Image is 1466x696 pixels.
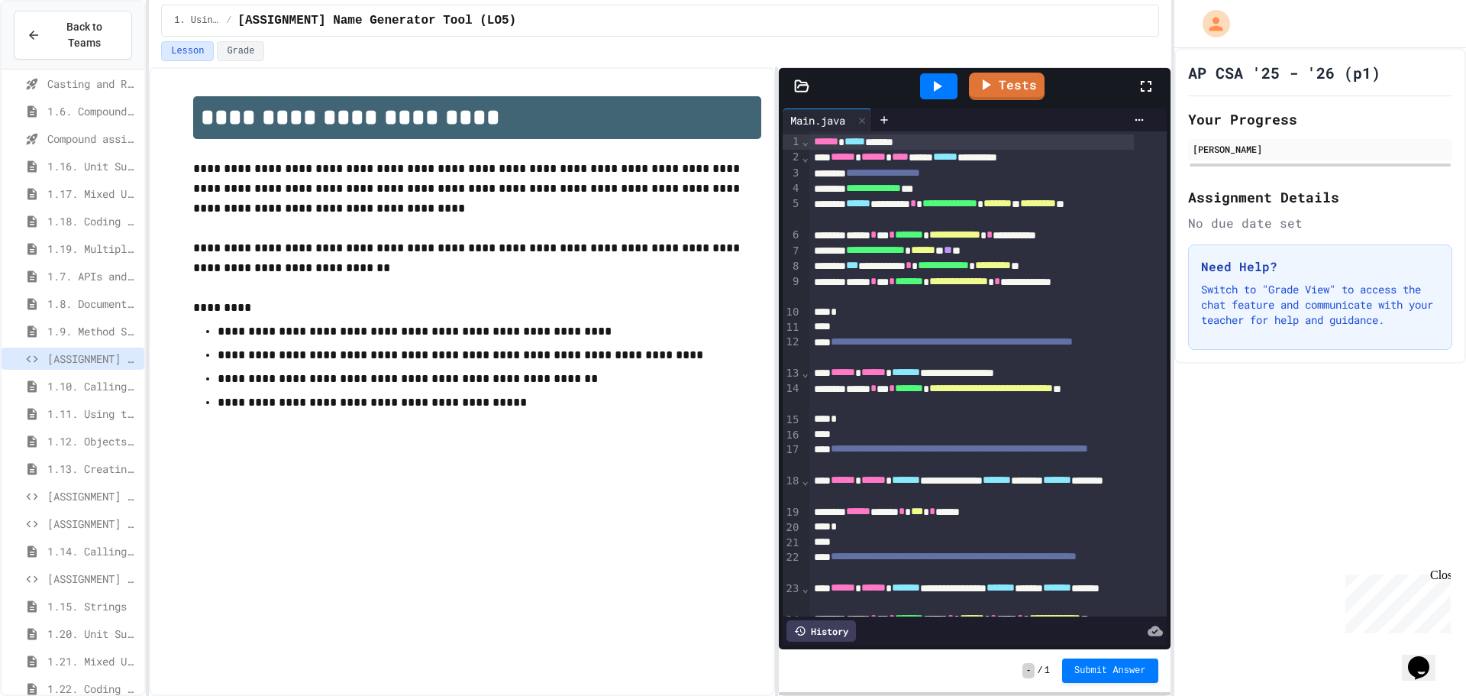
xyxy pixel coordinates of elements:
[226,15,231,27] span: /
[783,244,802,259] div: 7
[1045,665,1050,677] span: 1
[783,381,802,413] div: 14
[1074,665,1146,677] span: Submit Answer
[217,41,264,61] button: Grade
[1339,568,1451,633] iframe: chat widget
[1038,665,1043,677] span: /
[783,259,802,274] div: 8
[47,323,138,339] span: 1.9. Method Signatures
[783,366,802,381] div: 13
[47,213,138,229] span: 1.18. Coding Practice 1a (1.1-1.6)
[1188,108,1452,130] h2: Your Progress
[801,367,809,379] span: Fold line
[47,103,138,119] span: 1.6. Compound Assignment Operators
[783,613,802,644] div: 24
[783,108,872,131] div: Main.java
[783,305,802,320] div: 10
[1193,142,1448,156] div: [PERSON_NAME]
[50,19,119,51] span: Back to Teams
[801,474,809,487] span: Fold line
[47,598,138,614] span: 1.15. Strings
[783,335,802,366] div: 12
[783,442,802,474] div: 17
[783,112,853,128] div: Main.java
[783,550,802,581] div: 22
[783,196,802,228] div: 5
[1188,186,1452,208] h2: Assignment Details
[1402,635,1451,681] iframe: chat widget
[47,158,138,174] span: 1.16. Unit Summary 1a (1.1-1.6)
[969,73,1045,100] a: Tests
[783,505,802,520] div: 19
[174,15,220,27] span: 1. Using Objects and Methods
[47,406,138,422] span: 1.11. Using the Math Class
[47,131,138,147] span: Compound assignment operators - Quiz
[161,41,214,61] button: Lesson
[47,488,138,504] span: [ASSIGNMENT] Music Track Creator (LO4)
[1188,62,1380,83] h1: AP CSA '25 - '26 (p1)
[47,461,138,477] span: 1.13. Creating and Initializing Objects: Constructors
[47,351,138,367] span: [ASSIGNMENT] Name Generator Tool (LO5)
[47,268,138,284] span: 1.7. APIs and Libraries
[786,620,856,642] div: History
[801,151,809,163] span: Fold line
[783,474,802,505] div: 18
[1188,214,1452,232] div: No due date set
[783,134,802,150] div: 1
[783,320,802,335] div: 11
[47,296,138,312] span: 1.8. Documentation with Comments and Preconditions
[1187,6,1234,41] div: My Account
[783,181,802,196] div: 4
[1201,282,1439,328] p: Switch to "Grade View" to access the chat feature and communicate with your teacher for help and ...
[783,428,802,443] div: 16
[47,543,138,559] span: 1.14. Calling Instance Methods
[47,626,138,642] span: 1.20. Unit Summary 1b (1.7-1.15)
[47,76,138,92] span: Casting and Ranges of variables - Quiz
[783,166,802,181] div: 3
[47,516,138,532] span: [ASSIGNMENT] University Registration System (LO4)
[47,186,138,202] span: 1.17. Mixed Up Code Practice 1.1-1.6
[14,11,132,60] button: Back to Teams
[1201,257,1439,276] h3: Need Help?
[47,378,138,394] span: 1.10. Calling Class Methods
[783,228,802,243] div: 6
[47,653,138,669] span: 1.21. Mixed Up Code Practice 1b (1.7-1.15)
[47,241,138,257] span: 1.19. Multiple Choice Exercises for Unit 1a (1.1-1.6)
[237,11,516,30] span: [ASSIGNMENT] Name Generator Tool (LO5)
[801,135,809,147] span: Fold line
[783,536,802,551] div: 21
[783,413,802,428] div: 15
[47,433,138,449] span: 1.12. Objects - Instances of Classes
[1022,663,1034,678] span: -
[801,582,809,594] span: Fold line
[783,150,802,165] div: 2
[47,571,138,587] span: [ASSIGNMENT] Music Player Debugger (LO3)
[1062,659,1158,683] button: Submit Answer
[6,6,105,97] div: Chat with us now!Close
[783,274,802,305] div: 9
[783,520,802,536] div: 20
[783,581,802,613] div: 23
